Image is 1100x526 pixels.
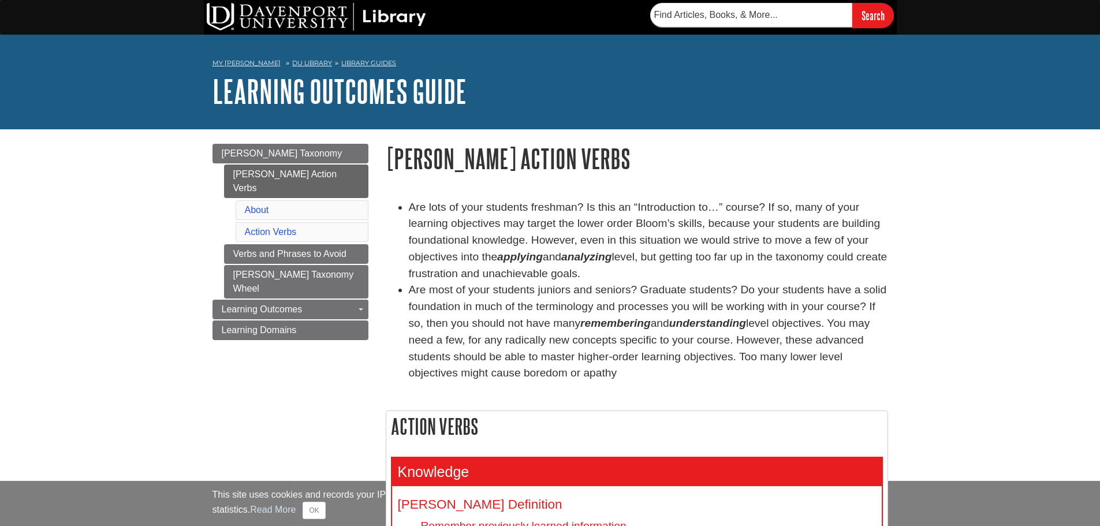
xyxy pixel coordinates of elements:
[650,3,894,28] form: Searches DU Library's articles, books, and more
[222,148,342,158] span: [PERSON_NAME] Taxonomy
[303,502,325,519] button: Close
[212,300,368,319] a: Learning Outcomes
[250,505,296,514] a: Read More
[561,251,611,263] strong: analyzing
[212,488,888,519] div: This site uses cookies and records your IP address for usage statistics. Additionally, we use Goo...
[207,3,426,31] img: DU Library
[386,411,888,442] h2: Action Verbs
[292,59,332,67] a: DU Library
[224,244,368,264] a: Verbs and Phrases to Avoid
[224,265,368,299] a: [PERSON_NAME] Taxonomy Wheel
[386,144,888,173] h1: [PERSON_NAME] Action Verbs
[409,282,888,382] li: Are most of your students juniors and seniors? Graduate students? Do your students have a solid f...
[212,73,467,109] a: Learning Outcomes Guide
[580,317,651,329] em: remembering
[650,3,852,27] input: Find Articles, Books, & More...
[409,199,888,282] li: Are lots of your students freshman? Is this an “Introduction to…” course? If so, many of your lea...
[212,55,888,74] nav: breadcrumb
[245,205,269,215] a: About
[341,59,396,67] a: Library Guides
[497,251,543,263] strong: applying
[392,458,882,486] h3: Knowledge
[669,317,746,329] em: understanding
[212,320,368,340] a: Learning Domains
[212,58,281,68] a: My [PERSON_NAME]
[212,144,368,340] div: Guide Page Menu
[212,144,368,163] a: [PERSON_NAME] Taxonomy
[222,304,303,314] span: Learning Outcomes
[398,498,876,512] h4: [PERSON_NAME] Definition
[222,325,297,335] span: Learning Domains
[245,227,297,237] a: Action Verbs
[852,3,894,28] input: Search
[224,165,368,198] a: [PERSON_NAME] Action Verbs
